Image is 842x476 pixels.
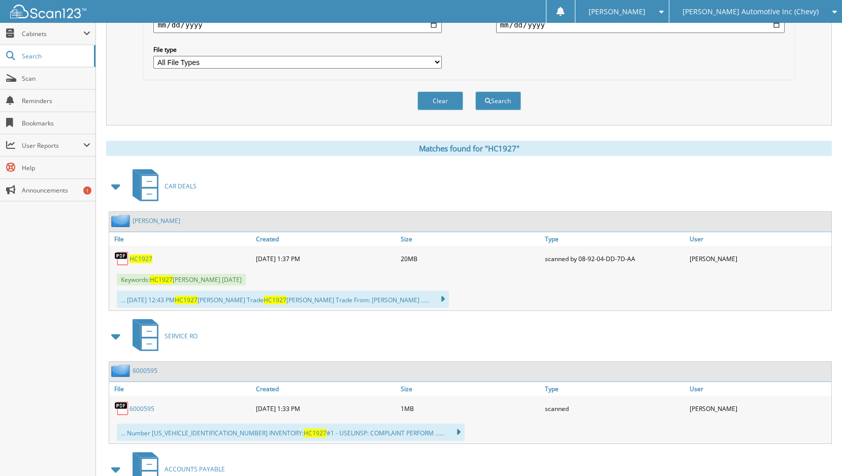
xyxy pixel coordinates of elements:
[542,382,687,396] a: Type
[253,398,398,419] div: [DATE] 1:33 PM
[106,141,832,156] div: Matches found for "HC1927"
[687,248,831,269] div: [PERSON_NAME]
[126,316,198,356] a: SERVICE RO
[398,398,542,419] div: 1MB
[165,332,198,340] span: SERVICE RO
[542,248,687,269] div: scanned by 08-92-04-DD-7D-AA
[542,398,687,419] div: scanned
[175,296,198,304] span: HC1927
[475,91,521,110] button: Search
[22,119,90,128] span: Bookmarks
[304,429,327,437] span: HC1927
[114,251,129,266] img: PDF.png
[687,232,831,246] a: User
[253,382,398,396] a: Created
[165,182,197,191] span: CAR DEALS
[22,186,90,195] span: Announcements
[153,45,442,54] label: File type
[83,186,91,195] div: 1
[22,141,83,150] span: User Reports
[398,248,542,269] div: 20MB
[683,9,819,15] span: [PERSON_NAME] Automotive Inc (Chevy)
[589,9,645,15] span: [PERSON_NAME]
[253,232,398,246] a: Created
[687,382,831,396] a: User
[687,398,831,419] div: [PERSON_NAME]
[153,17,442,33] input: start
[150,275,173,284] span: HC1927
[22,164,90,172] span: Help
[117,424,465,441] div: ... Number [US_VEHICLE_IDENTIFICATION_NUMBER] INVENTORY: #1 - USELINSP: COMPLAINT PERFORM ......
[129,404,154,413] a: 6000595
[398,382,542,396] a: Size
[22,74,90,83] span: Scan
[22,97,90,105] span: Reminders
[253,248,398,269] div: [DATE] 1:37 PM
[22,52,89,60] span: Search
[542,232,687,246] a: Type
[109,382,253,396] a: File
[398,232,542,246] a: Size
[129,255,152,263] a: HC1927
[133,366,157,375] a: 6000595
[165,465,225,473] span: ACCOUNTS PAYABLE
[133,216,180,225] a: [PERSON_NAME]
[117,274,246,285] span: Keywords: [PERSON_NAME] [DATE]
[10,5,86,18] img: scan123-logo-white.svg
[114,401,129,416] img: PDF.png
[264,296,286,304] span: HC1927
[496,17,785,33] input: end
[126,166,197,206] a: CAR DEALS
[117,291,449,308] div: ... [DATE] 12:43 PM [PERSON_NAME] Trade [PERSON_NAME] Trade From: [PERSON_NAME] .....
[111,364,133,377] img: folder2.png
[111,214,133,227] img: folder2.png
[417,91,463,110] button: Clear
[22,29,83,38] span: Cabinets
[109,232,253,246] a: File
